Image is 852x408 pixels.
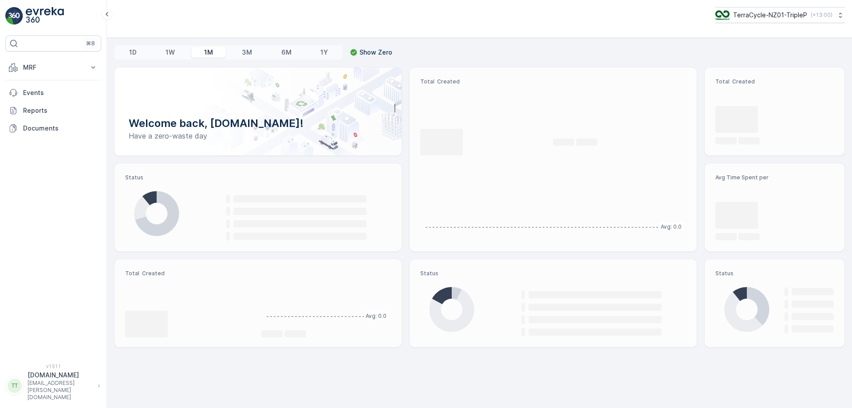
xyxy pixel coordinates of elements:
button: TerraCycle-NZ01-TripleP(+13:00) [715,7,845,23]
p: [EMAIL_ADDRESS][PERSON_NAME][DOMAIN_NAME] [28,380,93,401]
img: logo_light-DOdMpM7g.png [26,7,64,25]
a: Reports [5,102,101,119]
p: Status [420,270,686,277]
p: Total Created [715,78,834,85]
img: logo [5,7,23,25]
p: TerraCycle-NZ01-TripleP [733,11,807,20]
p: Status [125,174,391,181]
p: 6M [281,48,292,57]
p: Avg Time Spent per [715,174,834,181]
a: Documents [5,119,101,137]
p: 3M [242,48,252,57]
p: ( +13:00 ) [811,12,832,19]
div: TT [8,379,22,393]
p: Status [715,270,834,277]
a: Events [5,84,101,102]
p: Welcome back, [DOMAIN_NAME]! [129,116,387,131]
p: ⌘B [86,40,95,47]
p: 1Y [320,48,328,57]
p: 1M [204,48,213,57]
p: Have a zero-waste day [129,131,387,141]
p: Total Created [420,78,686,85]
p: MRF [23,63,83,72]
p: [DOMAIN_NAME] [28,371,93,380]
p: 1D [129,48,137,57]
p: Total Created [125,270,254,277]
p: Reports [23,106,98,115]
p: 1W [166,48,175,57]
p: Show Zero [359,48,392,57]
img: TC_7kpGtVS.png [715,10,730,20]
span: v 1.51.1 [5,364,101,369]
button: TT[DOMAIN_NAME][EMAIL_ADDRESS][PERSON_NAME][DOMAIN_NAME] [5,371,101,401]
p: Documents [23,124,98,133]
p: Events [23,88,98,97]
button: MRF [5,59,101,76]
